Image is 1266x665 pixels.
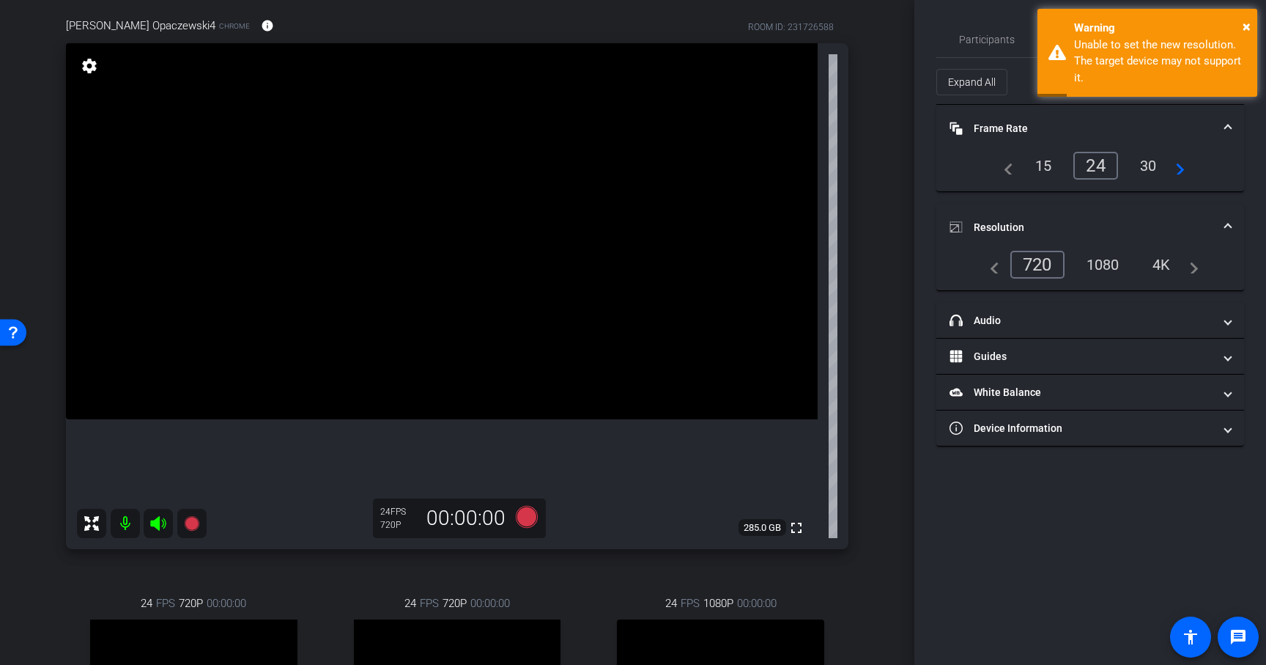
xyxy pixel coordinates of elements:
[936,251,1244,290] div: Resolution
[788,519,805,537] mat-icon: fullscreen
[1076,252,1130,277] div: 1080
[1243,15,1251,37] button: Close
[1073,152,1118,180] div: 24
[737,595,777,611] span: 00:00:00
[949,121,1213,136] mat-panel-title: Frame Rate
[404,595,416,611] span: 24
[949,349,1213,364] mat-panel-title: Guides
[936,303,1244,338] mat-expansion-panel-header: Audio
[1074,37,1246,87] div: Unable to set the new resolution. The target device may not support it.
[1074,20,1246,37] div: Warning
[959,34,1015,45] span: Participants
[219,21,250,32] span: Chrome
[79,57,100,75] mat-icon: settings
[390,507,406,517] span: FPS
[996,157,1013,174] mat-icon: navigate_before
[261,19,274,32] mat-icon: info
[141,595,152,611] span: 24
[470,595,510,611] span: 00:00:00
[443,595,467,611] span: 720P
[1167,157,1185,174] mat-icon: navigate_next
[1010,251,1065,279] div: 720
[1243,18,1251,35] span: ×
[681,595,700,611] span: FPS
[156,595,175,611] span: FPS
[420,595,439,611] span: FPS
[982,256,999,273] mat-icon: navigate_before
[936,105,1244,152] mat-expansion-panel-header: Frame Rate
[936,152,1244,191] div: Frame Rate
[748,21,834,34] div: ROOM ID: 231726588
[936,411,1244,446] mat-expansion-panel-header: Device Information
[66,18,215,34] span: [PERSON_NAME] Opaczewski4
[949,421,1213,436] mat-panel-title: Device Information
[1129,153,1168,178] div: 30
[665,595,677,611] span: 24
[380,506,417,518] div: 24
[936,375,1244,410] mat-expansion-panel-header: White Balance
[948,68,996,96] span: Expand All
[179,595,203,611] span: 720P
[417,506,515,531] div: 00:00:00
[949,313,1213,328] mat-panel-title: Audio
[936,339,1244,374] mat-expansion-panel-header: Guides
[1024,153,1063,178] div: 15
[207,595,246,611] span: 00:00:00
[1141,252,1182,277] div: 4K
[936,204,1244,251] mat-expansion-panel-header: Resolution
[1181,256,1199,273] mat-icon: navigate_next
[936,69,1007,95] button: Expand All
[738,519,786,537] span: 285.0 GB
[703,595,733,611] span: 1080P
[949,220,1213,235] mat-panel-title: Resolution
[1182,628,1199,646] mat-icon: accessibility
[1229,628,1247,646] mat-icon: message
[949,385,1213,400] mat-panel-title: White Balance
[380,519,417,531] div: 720P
